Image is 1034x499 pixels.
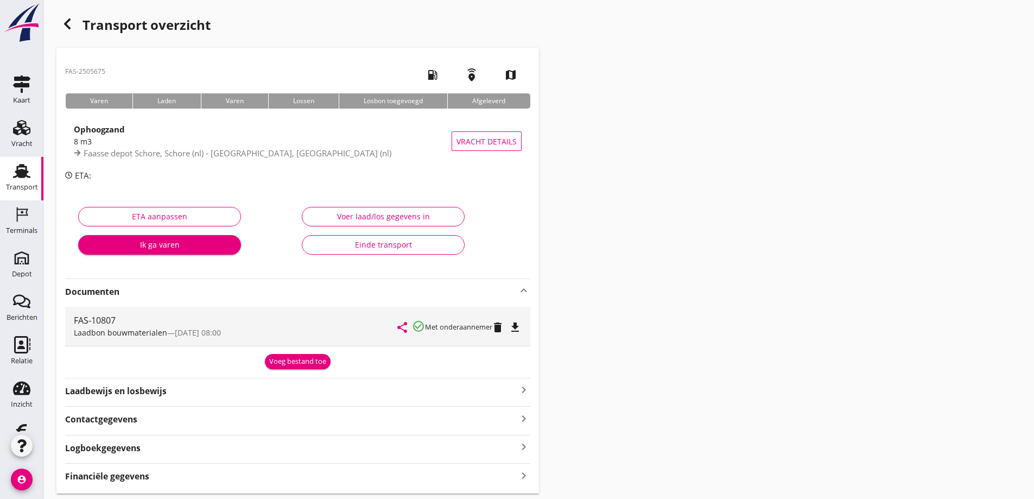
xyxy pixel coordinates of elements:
[11,469,33,490] i: account_circle
[447,93,530,109] div: Afgeleverd
[84,148,391,159] span: Faasse depot Schore, Schore (nl) - [GEOGRAPHIC_DATA], [GEOGRAPHIC_DATA] (nl)
[201,93,268,109] div: Varen
[11,401,33,408] div: Inzicht
[517,440,530,454] i: keyboard_arrow_right
[517,468,530,483] i: keyboard_arrow_right
[339,93,447,109] div: Losbon toegevoegd
[75,170,91,181] span: ETA:
[302,235,465,255] button: Einde transport
[87,239,232,250] div: Ik ga varen
[517,284,530,297] i: keyboard_arrow_up
[311,239,455,250] div: Einde transport
[65,470,149,483] strong: Financiële gegevens
[65,67,105,77] p: FAS-2505675
[11,140,33,147] div: Vracht
[56,13,539,39] div: Transport overzicht
[6,184,38,191] div: Transport
[396,321,409,334] i: share
[175,327,221,338] span: [DATE] 08:00
[265,354,331,369] button: Voeg bestand toe
[78,207,241,226] button: ETA aanpassen
[132,93,200,109] div: Laden
[74,136,452,147] div: 8 m3
[12,270,32,277] div: Depot
[78,235,241,255] button: Ik ga varen
[509,321,522,334] i: file_download
[87,211,232,222] div: ETA aanpassen
[65,93,132,109] div: Varen
[74,124,125,135] strong: Ophoogzand
[452,131,522,151] button: Vracht details
[491,321,504,334] i: delete
[417,60,448,90] i: local_gas_station
[456,136,517,147] span: Vracht details
[456,60,487,90] i: emergency_share
[2,3,41,43] img: logo-small.a267ee39.svg
[268,93,339,109] div: Lossen
[13,97,30,104] div: Kaart
[425,322,492,332] small: Met onderaannemer
[496,60,526,90] i: map
[11,357,33,364] div: Relatie
[311,211,455,222] div: Voer laad/los gegevens in
[269,356,326,367] div: Voeg bestand toe
[74,327,167,338] span: Laadbon bouwmaterialen
[74,314,398,327] div: FAS-10807
[517,411,530,426] i: keyboard_arrow_right
[7,314,37,321] div: Berichten
[302,207,465,226] button: Voer laad/los gegevens in
[65,117,530,165] a: Ophoogzand8 m3Faasse depot Schore, Schore (nl) - [GEOGRAPHIC_DATA], [GEOGRAPHIC_DATA] (nl)Vracht ...
[65,385,517,397] strong: Laadbewijs en losbewijs
[65,286,517,298] strong: Documenten
[412,320,425,333] i: check_circle_outline
[517,383,530,396] i: keyboard_arrow_right
[65,413,137,426] strong: Contactgegevens
[6,227,37,234] div: Terminals
[65,442,141,454] strong: Logboekgegevens
[74,327,398,338] div: —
